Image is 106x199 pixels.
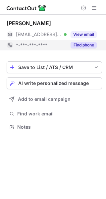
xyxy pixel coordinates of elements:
[17,111,99,117] span: Find work email
[7,93,102,105] button: Add to email campaign
[18,65,90,70] div: Save to List / ATS / CRM
[71,31,97,38] button: Reveal Button
[7,20,51,27] div: [PERSON_NAME]
[18,97,71,102] span: Add to email campaign
[7,77,102,89] button: AI write personalized message
[7,4,46,12] img: ContactOut v5.3.10
[71,42,97,48] button: Reveal Button
[16,32,62,37] span: [EMAIL_ADDRESS][DOMAIN_NAME]
[7,109,102,118] button: Find work email
[17,124,99,130] span: Notes
[18,81,89,86] span: AI write personalized message
[7,61,102,73] button: save-profile-one-click
[7,122,102,132] button: Notes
